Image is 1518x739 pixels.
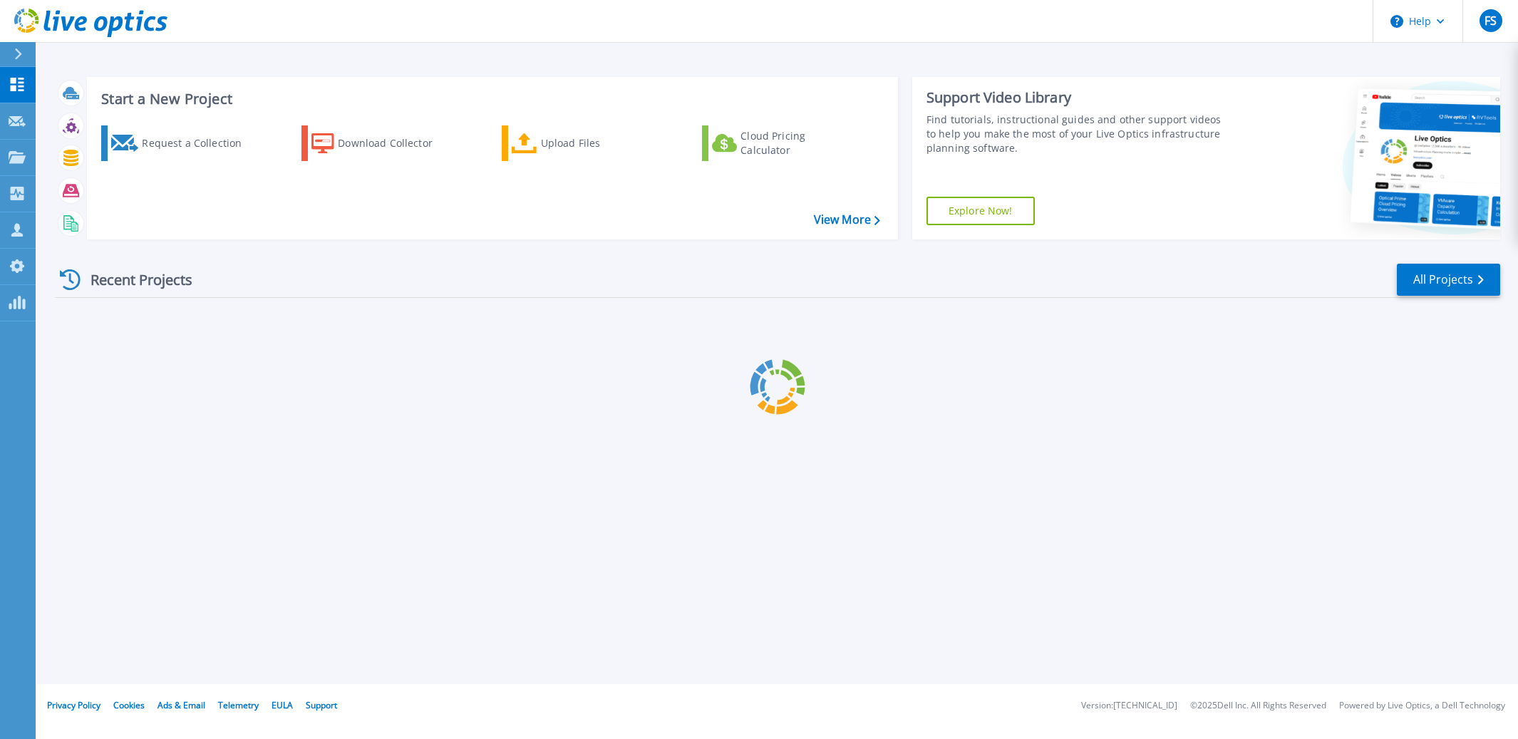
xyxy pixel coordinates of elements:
div: Upload Files [541,129,655,157]
div: Cloud Pricing Calculator [740,129,854,157]
a: View More [814,213,880,227]
a: Privacy Policy [47,699,100,711]
div: Find tutorials, instructional guides and other support videos to help you make the most of your L... [926,113,1228,155]
a: Download Collector [301,125,460,161]
h3: Start a New Project [101,91,879,107]
div: Download Collector [338,129,452,157]
li: Powered by Live Optics, a Dell Technology [1339,701,1505,710]
div: Request a Collection [142,129,256,157]
li: © 2025 Dell Inc. All Rights Reserved [1190,701,1326,710]
a: EULA [272,699,293,711]
span: FS [1485,15,1497,26]
a: All Projects [1397,264,1500,296]
li: Version: [TECHNICAL_ID] [1081,701,1177,710]
a: Request a Collection [101,125,260,161]
div: Recent Projects [55,262,212,297]
a: Telemetry [218,699,259,711]
a: Upload Files [502,125,661,161]
a: Ads & Email [158,699,205,711]
a: Explore Now! [926,197,1035,225]
div: Support Video Library [926,88,1228,107]
a: Cloud Pricing Calculator [702,125,861,161]
a: Cookies [113,699,145,711]
a: Support [306,699,337,711]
